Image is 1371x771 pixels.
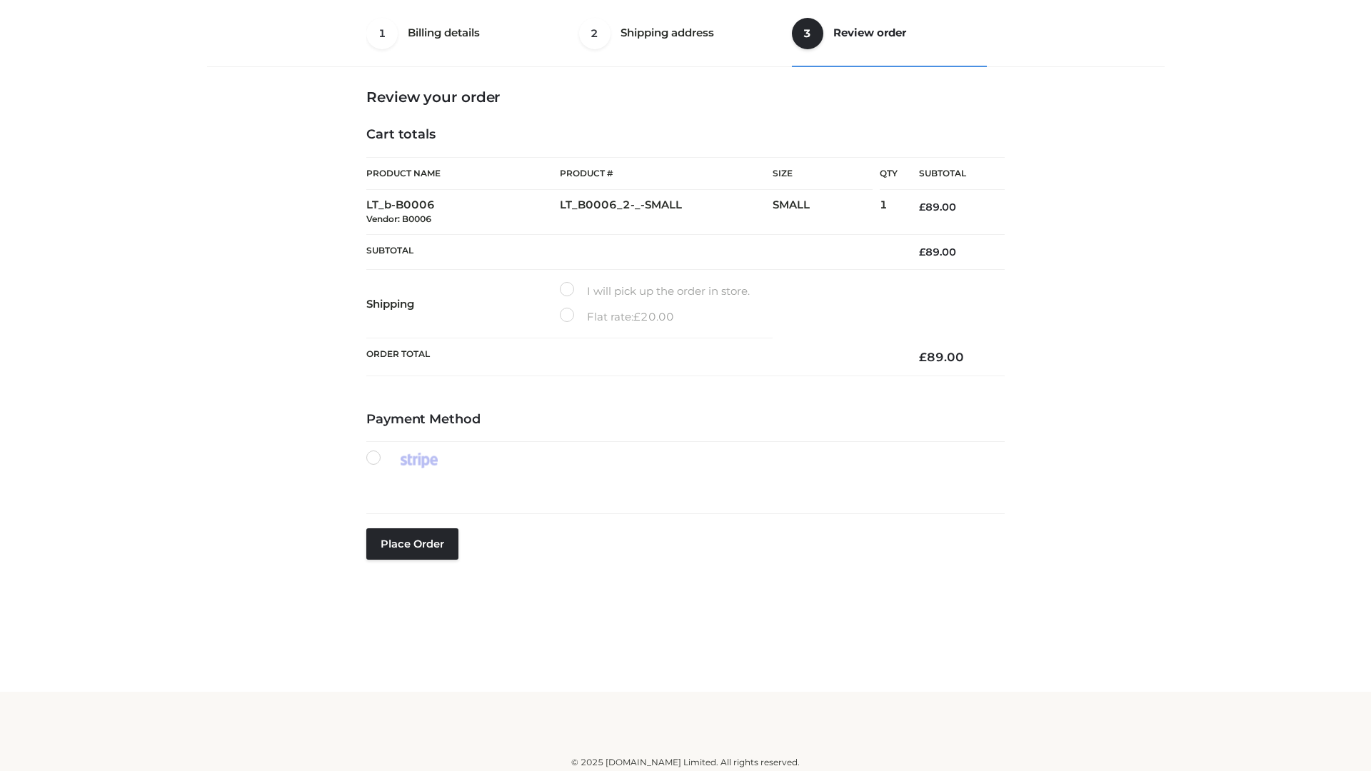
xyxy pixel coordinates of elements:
th: Product Name [366,157,560,190]
th: Subtotal [366,234,898,269]
td: LT_b-B0006 [366,190,560,235]
bdi: 20.00 [633,310,674,323]
bdi: 89.00 [919,350,964,364]
span: £ [919,350,927,364]
th: Qty [880,157,898,190]
label: I will pick up the order in store. [560,282,750,301]
th: Size [773,158,873,190]
div: © 2025 [DOMAIN_NAME] Limited. All rights reserved. [212,755,1159,770]
td: LT_B0006_2-_-SMALL [560,190,773,235]
h4: Cart totals [366,127,1005,143]
th: Order Total [366,338,898,376]
th: Subtotal [898,158,1005,190]
th: Shipping [366,270,560,338]
span: £ [633,310,641,323]
bdi: 89.00 [919,201,956,213]
bdi: 89.00 [919,246,956,258]
small: Vendor: B0006 [366,213,431,224]
span: £ [919,246,925,258]
h3: Review your order [366,89,1005,106]
span: £ [919,201,925,213]
td: SMALL [773,190,880,235]
button: Place order [366,528,458,560]
td: 1 [880,190,898,235]
th: Product # [560,157,773,190]
h4: Payment Method [366,412,1005,428]
label: Flat rate: [560,308,674,326]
